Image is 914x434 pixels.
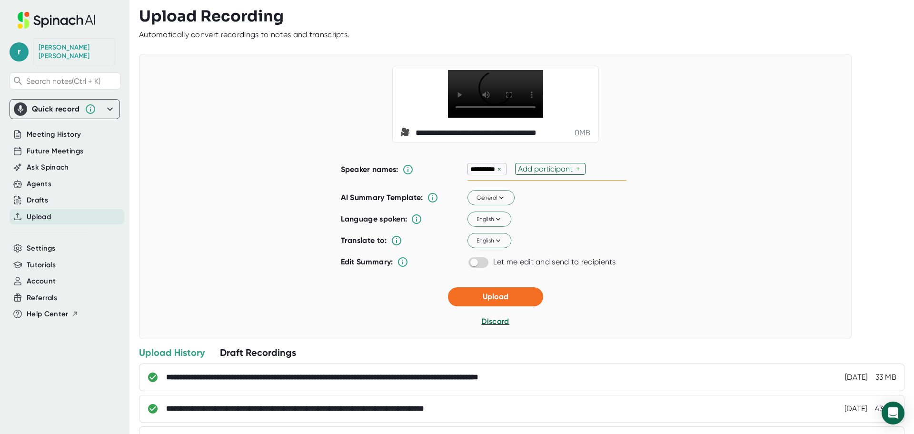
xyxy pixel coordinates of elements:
[220,346,296,359] div: Draft Recordings
[467,212,511,227] button: English
[518,164,576,173] div: Add participant
[27,276,56,287] button: Account
[483,292,508,301] span: Upload
[14,100,116,119] div: Quick record
[495,165,504,174] div: ×
[875,373,897,382] div: 33 MB
[576,164,583,173] div: +
[27,212,51,222] button: Upload
[341,165,398,174] b: Speaker names:
[27,309,79,320] button: Help Center
[26,77,100,86] span: Search notes (Ctrl + K)
[400,127,412,139] span: video
[448,287,543,306] button: Upload
[476,236,502,245] span: English
[27,129,81,140] button: Meeting History
[27,260,56,271] button: Tutorials
[39,43,110,60] div: Ryan Smith
[844,404,867,414] div: 9/3/2025, 10:13:04 AM
[27,195,48,206] button: Drafts
[882,402,904,424] div: Open Intercom Messenger
[481,317,509,326] span: Discard
[139,346,205,359] div: Upload History
[139,7,904,25] h3: Upload Recording
[27,146,83,157] button: Future Meetings
[32,104,80,114] div: Quick record
[476,215,502,223] span: English
[467,191,515,206] button: General
[27,309,69,320] span: Help Center
[575,128,591,138] div: 0 MB
[341,193,423,202] b: AI Summary Template:
[27,293,57,303] button: Referrals
[481,316,509,327] button: Discard
[341,236,387,245] b: Translate to:
[10,42,29,61] span: r
[341,214,407,223] b: Language spoken:
[27,179,51,190] button: Agents
[845,373,868,382] div: 9/3/2025, 11:01:17 AM
[27,162,69,173] button: Ask Spinach
[27,243,56,254] button: Settings
[476,193,506,202] span: General
[493,257,616,267] div: Let me edit and send to recipients
[467,233,511,249] button: English
[341,257,393,266] b: Edit Summary:
[875,404,897,414] div: 43 MB
[139,30,349,40] div: Automatically convert recordings to notes and transcripts.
